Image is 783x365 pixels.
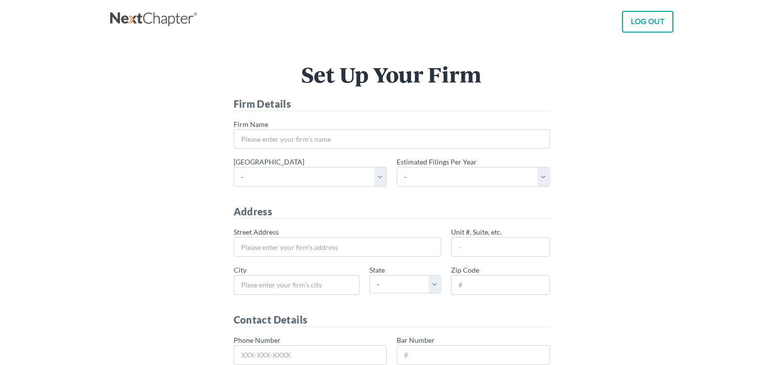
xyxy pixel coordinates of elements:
[451,275,550,295] input: #
[234,275,360,295] input: Plese enter your firm's city
[622,11,673,33] a: LOG OUT
[234,204,550,219] h4: Address
[370,265,385,275] label: State
[234,119,268,129] label: Firm Name
[120,64,663,85] h1: Set Up Your Firm
[234,227,279,237] label: Street Address
[451,237,550,257] input: -
[234,345,387,365] input: XXX-XXX-XXXX
[234,129,550,149] input: Please enter your firm's name
[397,335,435,345] label: Bar Number
[234,97,550,111] h4: Firm Details
[234,237,441,257] input: Please enter your firm's address
[451,265,479,275] label: Zip Code
[451,227,502,237] label: Unit #, Suite, etc.
[397,157,477,167] label: Estimated Filings Per Year
[234,335,281,345] label: Phone Number
[234,265,247,275] label: City
[234,313,550,327] h4: Contact Details
[397,345,550,365] input: #
[234,157,304,167] label: [GEOGRAPHIC_DATA]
